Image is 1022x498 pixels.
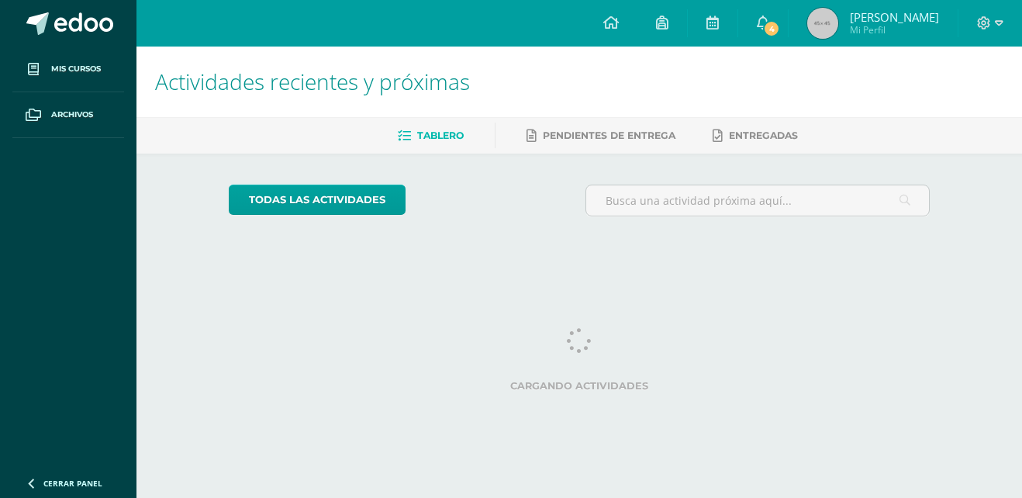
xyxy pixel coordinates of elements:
span: Cerrar panel [43,478,102,489]
span: 4 [763,20,780,37]
img: 45x45 [807,8,838,39]
span: Actividades recientes y próximas [155,67,470,96]
a: Mis cursos [12,47,124,92]
span: Pendientes de entrega [543,130,675,141]
a: Tablero [398,123,464,148]
a: Pendientes de entrega [527,123,675,148]
span: Mis cursos [51,63,101,75]
input: Busca una actividad próxima aquí... [586,185,930,216]
span: Entregadas [729,130,798,141]
a: Archivos [12,92,124,138]
span: Tablero [417,130,464,141]
span: Mi Perfil [850,23,939,36]
a: todas las Actividades [229,185,406,215]
span: [PERSON_NAME] [850,9,939,25]
label: Cargando actividades [229,380,931,392]
a: Entregadas [713,123,798,148]
span: Archivos [51,109,93,121]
